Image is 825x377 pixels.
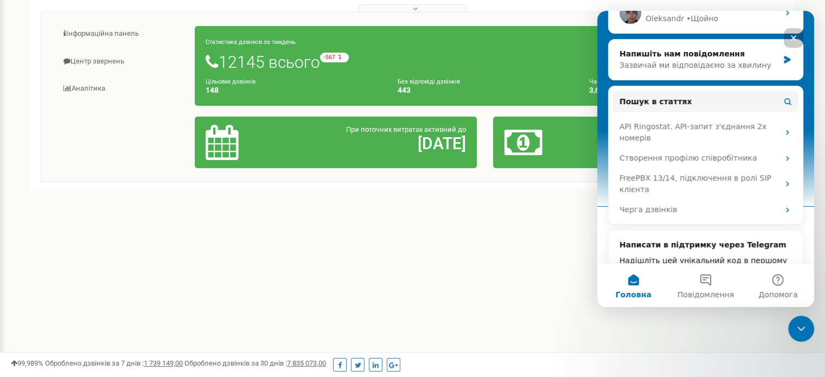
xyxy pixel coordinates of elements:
[184,359,326,367] span: Оброблено дзвінків за 30 днів :
[45,359,183,367] span: Оброблено дзвінків за 7 днів :
[22,229,189,238] b: Написати в підтримку через Telegram
[49,21,195,47] a: Інформаційна панель
[22,110,182,133] div: API Ringostat. API-запит з'єднання 2х номерів
[398,78,460,85] small: Без відповіді дзвінків
[16,80,201,101] button: Пошук в статтях
[346,125,466,133] span: При поточних витратах активний до
[206,53,765,71] h1: 12145 всього
[161,280,200,287] span: Допомога
[22,49,181,60] div: Зазвичай ми відповідаємо за хвилину
[16,106,201,137] div: API Ringostat. API-запит з'єднання 2х номерів
[22,193,182,205] div: Черга дзвінків
[206,39,296,46] small: Статистика дзвінків за тиждень
[49,48,195,75] a: Центр звернень
[320,53,349,62] small: -567
[597,11,814,307] iframe: Intercom live chat
[22,37,181,49] div: Напишіть нам повідомлення
[11,359,43,367] span: 99,989%
[11,28,206,69] div: Напишіть нам повідомленняЗазвичай ми відповідаємо за хвилину
[298,135,466,152] h2: [DATE]
[16,189,201,209] div: Черга дзвінків
[22,85,95,97] span: Пошук в статтях
[144,359,183,367] u: 1 739 149,00
[22,244,195,278] div: Надішліть цей унікальний код в першому повідомленні, щоб ми знали ваш проєкт і рівень доступу:
[89,2,121,14] div: • Щойно
[398,86,573,94] h4: 443
[22,162,182,184] div: FreePBX 13/14, підключення в ролі SIP клієнта
[49,75,195,102] a: Аналiтика
[187,17,206,37] div: Закрити
[206,86,381,94] h4: 148
[788,316,814,342] iframe: Intercom live chat
[16,137,201,157] div: Створення профілю співробітника
[206,78,255,85] small: Цільових дзвінків
[16,157,201,189] div: FreePBX 13/14, підключення в ролі SIP клієнта
[18,280,54,287] span: Головна
[597,135,765,152] h2: 1 083,60 $
[589,78,669,85] small: Частка пропущених дзвінків
[80,280,137,287] span: Повідомлення
[287,359,326,367] u: 7 835 073,00
[48,2,87,14] div: Oleksandr
[145,253,217,296] button: Допомога
[22,142,182,153] div: Створення профілю співробітника
[72,253,144,296] button: Повідомлення
[589,86,765,94] h4: 3,65 %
